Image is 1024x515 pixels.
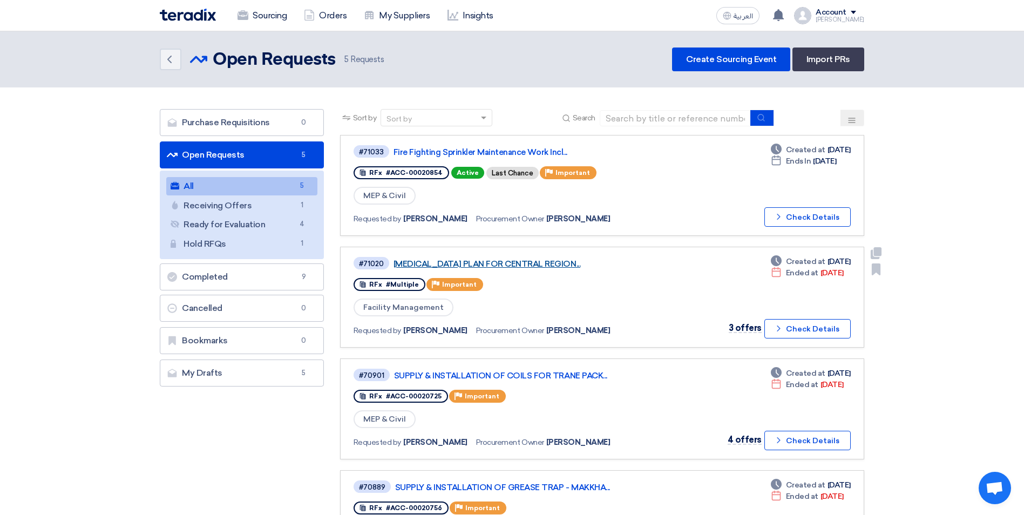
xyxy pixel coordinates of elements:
a: Ready for Evaluation [166,215,317,234]
span: RFx [369,169,382,177]
span: Important [442,281,477,288]
span: [PERSON_NAME] [546,213,611,225]
span: [PERSON_NAME] [403,437,467,448]
span: Search [573,112,595,124]
span: Important [555,169,590,177]
span: #ACC-00020854 [386,169,443,177]
span: RFx [369,392,382,400]
span: Created at [786,479,825,491]
span: 1 [296,200,309,211]
a: My Drafts5 [160,360,324,387]
span: Procurement Owner [476,437,544,448]
span: 4 offers [728,435,762,445]
div: [DATE] [771,155,837,167]
a: Purchase Requisitions0 [160,109,324,136]
button: Check Details [764,319,851,338]
span: 5 [344,55,349,64]
div: Account [816,8,846,17]
div: [DATE] [771,491,844,502]
a: My Suppliers [355,4,438,28]
a: Sourcing [229,4,295,28]
a: Orders [295,4,355,28]
span: 9 [297,272,310,282]
span: Ended at [786,491,818,502]
span: Important [465,392,499,400]
div: [DATE] [771,267,844,279]
span: 0 [297,117,310,128]
span: Active [451,167,484,179]
span: Important [465,504,500,512]
span: Facility Management [354,299,453,316]
div: [DATE] [771,144,851,155]
div: #70901 [359,372,384,379]
span: [PERSON_NAME] [546,325,611,336]
a: All [166,177,317,195]
span: 0 [297,303,310,314]
a: Fire Fighting Sprinkler Maintenance Work Incl... [394,147,663,157]
div: [DATE] [771,256,851,267]
img: profile_test.png [794,7,811,24]
a: Receiving Offers [166,196,317,215]
span: 1 [296,238,309,249]
span: 5 [296,180,309,192]
span: Requested by [354,437,401,448]
span: Created at [786,256,825,267]
span: 3 offers [729,323,762,333]
div: Sort by [386,113,412,125]
a: SUPPLY & INSTALLATION OF COILS FOR TRANE PACK... [394,371,664,381]
button: Check Details [764,431,851,450]
span: Ends In [786,155,811,167]
span: Procurement Owner [476,325,544,336]
span: #Multiple [386,281,419,288]
span: [PERSON_NAME] [546,437,611,448]
a: Insights [439,4,502,28]
span: RFx [369,504,382,512]
span: #ACC-00020725 [386,392,442,400]
button: Check Details [764,207,851,227]
span: MEP & Civil [354,187,416,205]
span: Created at [786,368,825,379]
div: #71033 [359,148,384,155]
a: SUPPLY & INSTALLATION OF GREASE TRAP - MAKKHA... [395,483,665,492]
a: Cancelled0 [160,295,324,322]
div: [PERSON_NAME] [816,17,864,23]
span: RFx [369,281,382,288]
span: Ended at [786,379,818,390]
div: Last Chance [486,167,539,179]
span: Ended at [786,267,818,279]
span: [PERSON_NAME] [403,325,467,336]
span: 0 [297,335,310,346]
span: Requests [344,53,384,66]
h2: Open Requests [213,49,336,71]
span: Sort by [353,112,377,124]
div: #70889 [359,484,385,491]
a: Bookmarks0 [160,327,324,354]
a: Completed9 [160,263,324,290]
span: 5 [297,150,310,160]
button: العربية [716,7,759,24]
a: Import PRs [792,48,864,71]
a: Open chat [979,472,1011,504]
span: MEP & Civil [354,410,416,428]
div: [DATE] [771,479,851,491]
span: 5 [297,368,310,378]
a: Open Requests5 [160,141,324,168]
span: Requested by [354,213,401,225]
a: [MEDICAL_DATA] PLAN FOR CENTRAL REGION... [394,259,663,269]
a: Create Sourcing Event [672,48,790,71]
div: [DATE] [771,379,844,390]
div: #71020 [359,260,384,267]
div: [DATE] [771,368,851,379]
span: #ACC-00020756 [386,504,442,512]
span: 4 [296,219,309,230]
span: Procurement Owner [476,213,544,225]
input: Search by title or reference number [600,110,751,126]
span: Created at [786,144,825,155]
span: Requested by [354,325,401,336]
img: Teradix logo [160,9,216,21]
a: Hold RFQs [166,235,317,253]
span: العربية [734,12,753,20]
span: [PERSON_NAME] [403,213,467,225]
